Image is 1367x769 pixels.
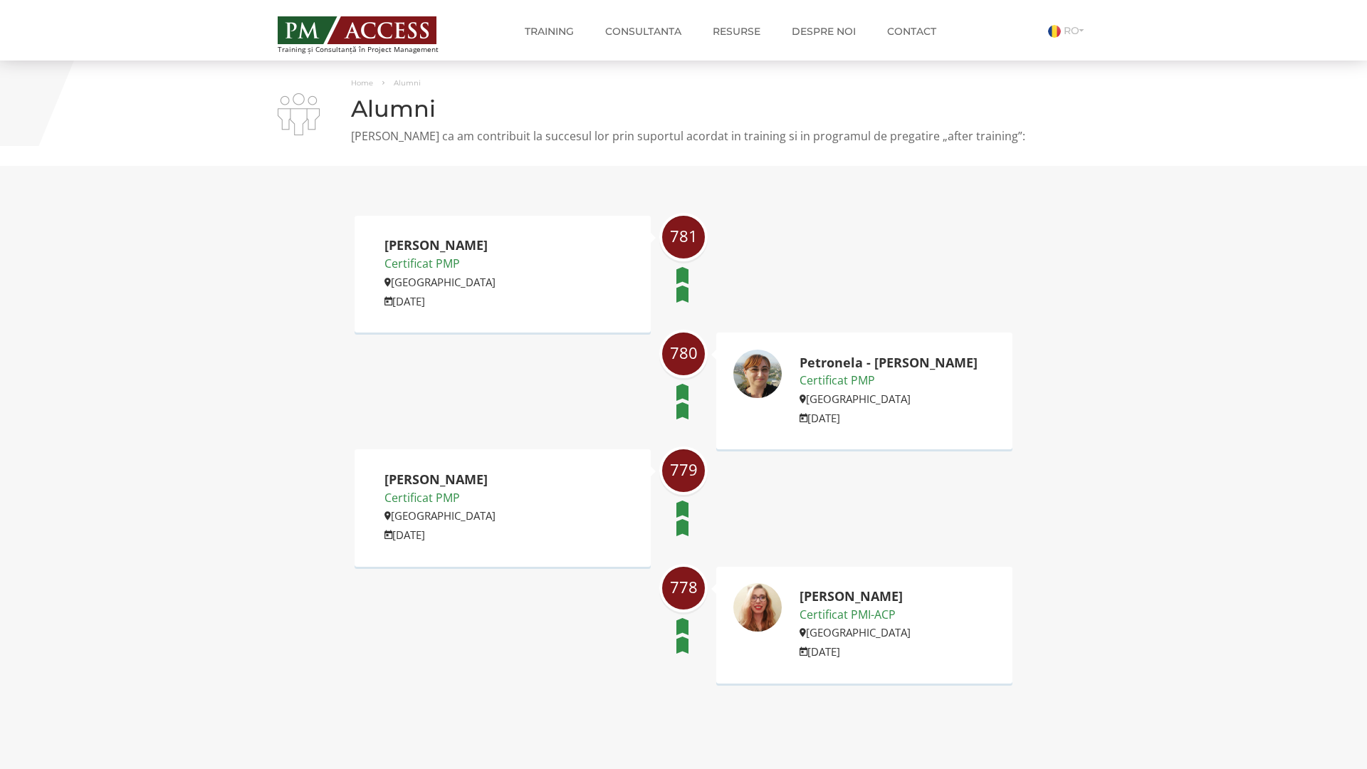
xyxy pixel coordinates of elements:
span: Training și Consultanță în Project Management [278,46,465,53]
a: Home [351,78,373,88]
img: i-02.png [278,93,320,135]
p: [DATE] [384,526,496,543]
span: 778 [662,578,705,596]
h2: [PERSON_NAME] [384,473,496,487]
h2: [PERSON_NAME] [384,239,496,253]
a: Training [514,17,585,46]
a: Training și Consultanță în Project Management [278,12,465,53]
p: [PERSON_NAME] ca am contribuit la succesul lor prin suportul acordat in training si in programul ... [278,128,1089,145]
span: 780 [662,344,705,362]
p: [DATE] [384,293,496,310]
h2: [PERSON_NAME] [800,590,911,604]
a: Resurse [702,17,771,46]
p: Certificat PMP [384,489,496,508]
span: 781 [662,227,705,245]
p: Certificat PMP [384,255,496,273]
a: Contact [876,17,947,46]
img: Romana [1048,25,1061,38]
a: RO [1048,24,1089,37]
img: PM ACCESS - Echipa traineri si consultanti certificati PMP: Narciss Popescu, Mihai Olaru, Monica ... [278,16,436,44]
p: [GEOGRAPHIC_DATA] [800,624,911,641]
h2: Petronela - [PERSON_NAME] [800,356,978,370]
p: [DATE] [800,409,978,427]
p: [DATE] [800,643,911,660]
p: [GEOGRAPHIC_DATA] [384,507,496,524]
img: Adelina Iordanescu [733,582,782,632]
h1: Alumni [278,96,1089,121]
a: Consultanta [595,17,692,46]
span: Alumni [394,78,421,88]
p: Certificat PMI-ACP [800,606,911,624]
span: 779 [662,461,705,478]
img: Petronela - Roxana Benea [733,349,782,399]
p: [GEOGRAPHIC_DATA] [384,273,496,291]
p: [GEOGRAPHIC_DATA] [800,390,978,407]
p: Certificat PMP [800,372,978,390]
a: Despre noi [781,17,866,46]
